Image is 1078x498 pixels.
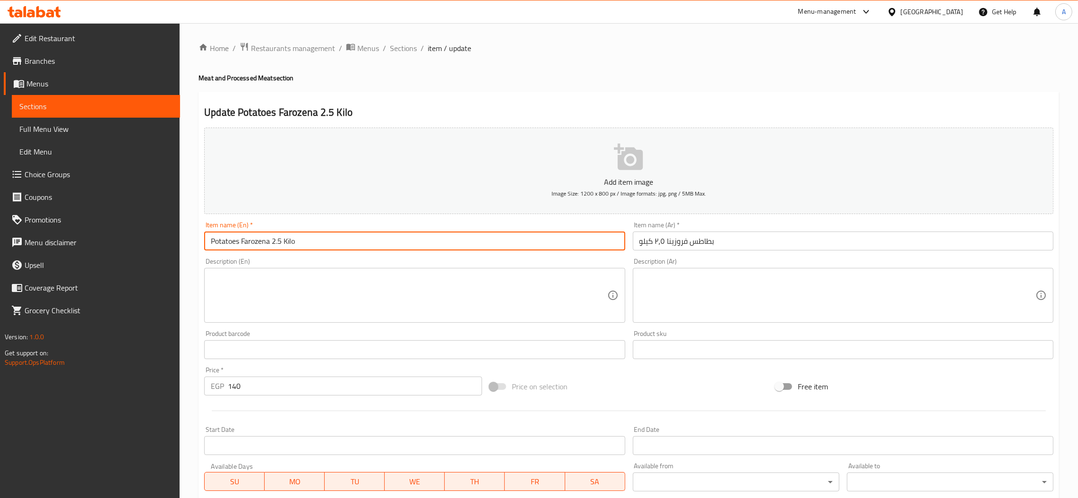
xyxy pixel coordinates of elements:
[204,340,625,359] input: Please enter product barcode
[219,176,1039,188] p: Add item image
[4,299,180,322] a: Grocery Checklist
[204,232,625,250] input: Enter name En
[25,191,172,203] span: Coupons
[5,356,65,369] a: Support.OpsPlatform
[4,27,180,50] a: Edit Restaurant
[25,259,172,271] span: Upsell
[25,55,172,67] span: Branches
[25,305,172,316] span: Grocery Checklist
[5,331,28,343] span: Version:
[29,331,44,343] span: 1.0.0
[346,42,379,54] a: Menus
[4,276,180,299] a: Coverage Report
[25,169,172,180] span: Choice Groups
[204,105,1053,120] h2: Update Potatoes Farozena 2.5 Kilo
[25,282,172,293] span: Coverage Report
[26,78,172,89] span: Menus
[25,237,172,248] span: Menu disclaimer
[240,42,335,54] a: Restaurants management
[268,475,321,489] span: MO
[421,43,424,54] li: /
[19,101,172,112] span: Sections
[19,146,172,157] span: Edit Menu
[901,7,963,17] div: [GEOGRAPHIC_DATA]
[198,73,1059,83] h4: Meat and Processed Meat section
[4,163,180,186] a: Choice Groups
[208,475,261,489] span: SU
[383,43,386,54] li: /
[1062,7,1066,17] span: A
[25,214,172,225] span: Promotions
[4,254,180,276] a: Upsell
[847,472,1053,491] div: ​
[4,72,180,95] a: Menus
[388,475,441,489] span: WE
[204,472,265,491] button: SU
[448,475,501,489] span: TH
[357,43,379,54] span: Menus
[12,140,180,163] a: Edit Menu
[633,232,1053,250] input: Enter name Ar
[265,472,325,491] button: MO
[251,43,335,54] span: Restaurants management
[798,381,828,392] span: Free item
[328,475,381,489] span: TU
[390,43,417,54] a: Sections
[4,231,180,254] a: Menu disclaimer
[228,377,482,395] input: Please enter price
[505,472,565,491] button: FR
[569,475,621,489] span: SA
[509,475,561,489] span: FR
[12,95,180,118] a: Sections
[339,43,342,54] li: /
[428,43,471,54] span: item / update
[385,472,445,491] button: WE
[445,472,505,491] button: TH
[198,43,229,54] a: Home
[325,472,385,491] button: TU
[4,208,180,231] a: Promotions
[12,118,180,140] a: Full Menu View
[233,43,236,54] li: /
[565,472,625,491] button: SA
[4,50,180,72] a: Branches
[633,340,1053,359] input: Please enter product sku
[25,33,172,44] span: Edit Restaurant
[211,380,224,392] p: EGP
[4,186,180,208] a: Coupons
[5,347,48,359] span: Get support on:
[19,123,172,135] span: Full Menu View
[512,381,568,392] span: Price on selection
[798,6,856,17] div: Menu-management
[198,42,1059,54] nav: breadcrumb
[633,472,839,491] div: ​
[204,128,1053,214] button: Add item imageImage Size: 1200 x 800 px / Image formats: jpg, png / 5MB Max.
[552,188,706,199] span: Image Size: 1200 x 800 px / Image formats: jpg, png / 5MB Max.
